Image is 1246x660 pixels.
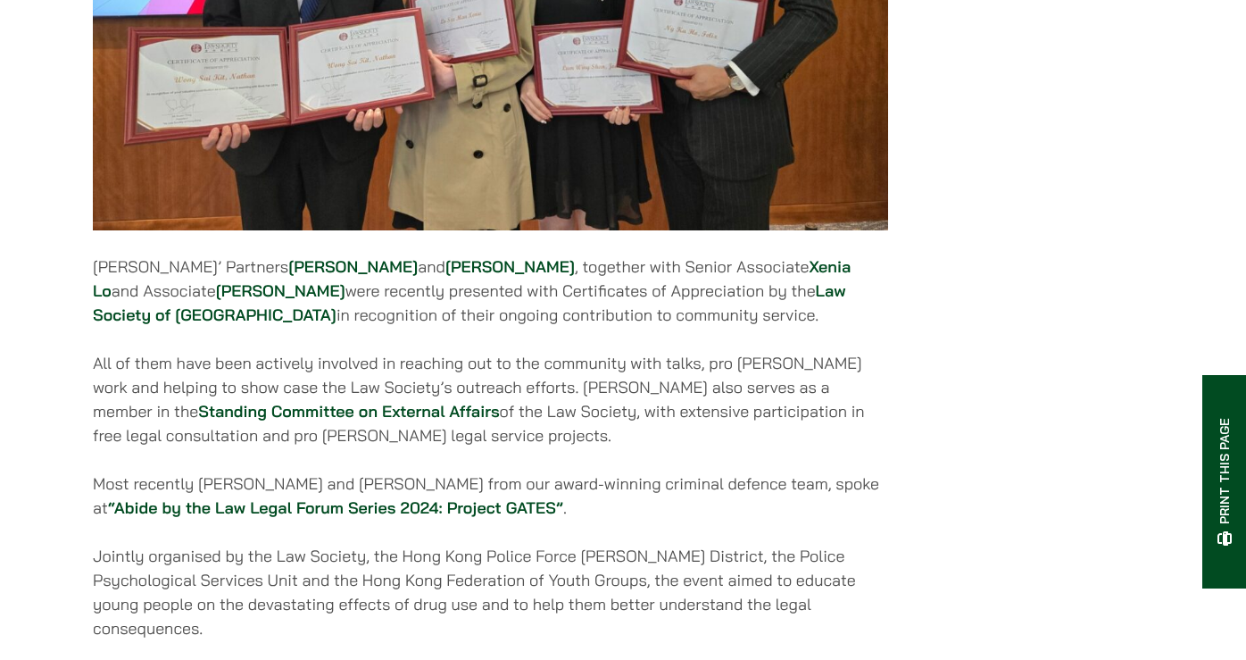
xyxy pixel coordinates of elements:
[93,544,888,640] p: Jointly organised by the Law Society, the Hong Kong Police Force [PERSON_NAME] District, the Poli...
[445,256,575,277] a: [PERSON_NAME]
[216,280,345,301] a: [PERSON_NAME]
[93,351,888,447] p: All of them have been actively involved in reaching out to the community with talks, pro [PERSON_...
[288,256,418,277] a: [PERSON_NAME]
[108,497,563,518] a: “Abide by the Law Legal Forum Series 2024: Project GATES”
[93,255,888,327] p: [PERSON_NAME]’ Partners and , together with Senior Associate and Associate were recently presente...
[198,401,499,422] a: Standing Committee on External Affairs
[93,472,888,520] p: Most recently [PERSON_NAME] and [PERSON_NAME] from our award-winning criminal defence team, spoke...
